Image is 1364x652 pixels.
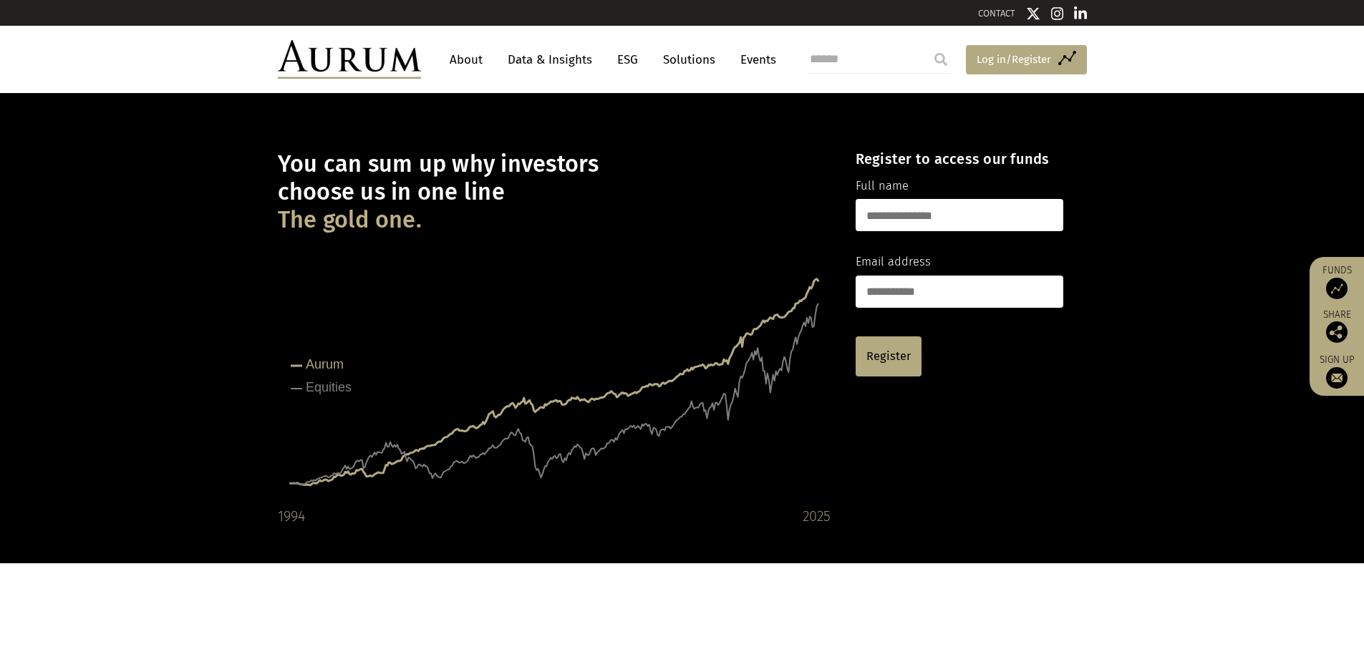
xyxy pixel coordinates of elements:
[442,47,490,73] a: About
[1326,278,1348,299] img: Access Funds
[1317,264,1357,299] a: Funds
[278,40,421,79] img: Aurum
[733,47,776,73] a: Events
[927,45,955,74] input: Submit
[856,150,1063,167] h4: Register to access our funds
[1317,354,1357,389] a: Sign up
[1317,310,1357,343] div: Share
[966,45,1087,75] a: Log in/Register
[1326,321,1348,343] img: Share this post
[856,177,909,195] label: Full name
[803,505,831,527] div: 2025
[1051,6,1064,21] img: Instagram icon
[656,47,722,73] a: Solutions
[610,47,645,73] a: ESG
[1074,6,1087,21] img: Linkedin icon
[977,51,1051,68] span: Log in/Register
[856,336,922,376] a: Register
[306,380,352,394] tspan: Equities
[500,47,599,73] a: Data & Insights
[978,8,1015,19] a: CONTACT
[856,253,931,271] label: Email address
[278,505,305,527] div: 1994
[1026,6,1040,21] img: Twitter icon
[306,357,344,371] tspan: Aurum
[278,150,831,234] h1: You can sum up why investors choose us in one line
[278,206,422,234] span: The gold one.
[1326,367,1348,389] img: Sign up to our newsletter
